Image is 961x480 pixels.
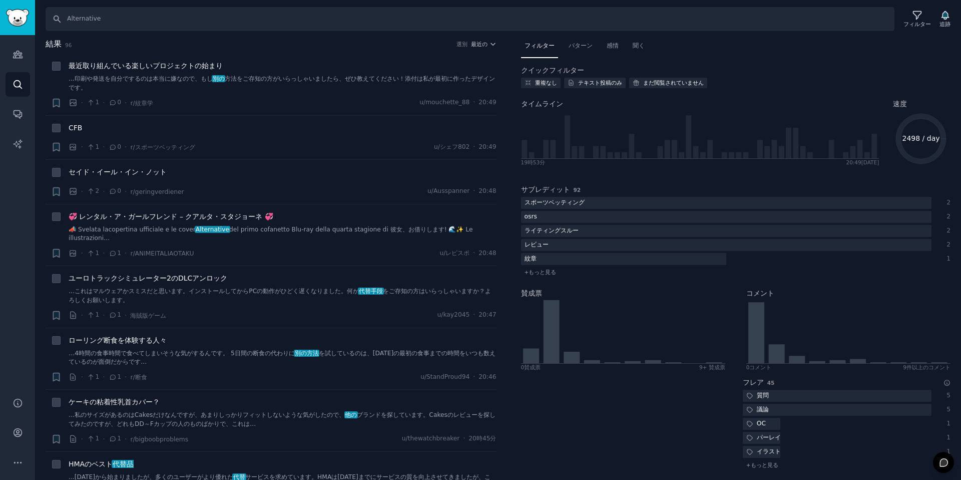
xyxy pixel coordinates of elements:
font: 1 [117,435,121,442]
font: 9+ 賛成票 [699,364,725,370]
font: CFB [69,124,82,132]
font: スポーツベッティング [525,199,585,206]
font: 代替手段 [359,288,383,295]
font: 9件以上のコメント [903,364,950,370]
text: 2498 / day [902,134,940,142]
font: 5 [946,406,950,413]
font: · [81,373,83,381]
font: 票 [535,364,541,370]
font: 2 [946,213,950,220]
a: …これはマルウェアかスミスだと思います。インストールしてからPCの動作がひどく遅くなりました。何か代替手段をご存知の方はいらっしゃいますか？よろしくお願いします。 [69,287,497,305]
font: レビュー [525,241,549,248]
font: 1 [95,143,99,150]
font: +もっと見る [746,462,778,468]
font: u/kay2045 [437,311,470,318]
font: 1 [946,420,950,427]
font: · [473,187,475,194]
font: · [81,99,83,107]
font: 結果 [46,39,62,49]
font: u/レピスポ [439,250,469,257]
font: 1 [117,311,121,318]
font: OC [757,420,766,427]
font: 20:49 [846,159,861,165]
font: 20:49 [478,143,496,150]
font: 別の方法 [295,350,319,357]
font: パーレイ [757,434,781,441]
font: u/mouchette_88 [419,99,469,106]
font: 2 [946,227,950,234]
img: GummySearchロゴ [6,9,29,27]
a: ...印刷や発送を自分でするのは本当に嫌なので、もし別の方法をご存知の方がいらっしゃいましたら、ぜひ教えてください！添付は私が最初に作ったデザインです。 [69,75,497,92]
font: 選別 [456,41,467,47]
font: · [103,311,105,319]
button: 最近の [471,41,497,48]
font: 1 [95,435,99,442]
font: 0 [117,187,121,194]
font: 1 [946,434,950,441]
font: 1 [117,373,121,380]
font: ライティングスルー [525,227,579,234]
font: 0 [117,99,121,106]
font: · [473,250,475,257]
font: · [103,249,105,257]
font: 最近の [471,41,488,47]
font: 0 [746,364,750,370]
font: · [103,143,105,151]
font: · [463,435,465,442]
font: · [81,187,83,195]
font: u/StandProud94 [420,373,469,380]
font: [DATE] [861,159,879,165]
font: 1 [946,255,950,262]
font: 1 [95,373,99,380]
font: ローリング断食を体験する人々 [69,336,167,344]
font: ...印刷や発送を自分でするのは本当に嫌なので、もし [69,75,213,82]
font: コメント [746,289,774,297]
font: …これはマルウェアかスミスだと思います。インストールしてからPCの動作がひどく遅くなりました。何か [69,288,359,295]
font: 議論 [757,406,769,413]
font: +もっと見る [525,269,557,275]
font: 20:46 [478,373,496,380]
font: Alternative [196,226,229,233]
font: 海賊版ゲーム [130,312,166,319]
font: · [125,187,127,195]
font: 別の [213,75,225,82]
font: タイムライン [521,100,563,108]
font: 0 [117,143,121,150]
font: 20時45分 [468,435,496,442]
input: 検索キーワード [46,7,894,31]
font: u/Ausspanner [427,187,469,194]
font: 20:47 [478,311,496,318]
font: 2 [946,241,950,248]
font: 1 [95,311,99,318]
font: 20:48 [478,187,496,194]
font: 1 [95,250,99,257]
font: 19時53分 [521,159,546,165]
font: · [81,143,83,151]
font: · [125,99,127,107]
font: r/ANIMEITALIAOTAKU [130,250,194,257]
a: 📣 Svelata lacopertina ufficiale e le coverAlternativedel primo cofanetto Blu-ray della quarta sta... [69,225,497,243]
a: ケーキの粘着性乳首カバー？ [69,397,160,407]
font: 20:48 [478,250,496,257]
font: 20:49 [478,99,496,106]
font: 96 [65,42,72,48]
font: del primo cofanetto Blu-ray della quarta stagione di 彼女、お借りします! 🌊✨ Le illustrazioni... [69,226,473,242]
font: …4時間の食事時間で食べてしまいそうな気がするんです。 5日間の断食の代わりに [69,350,295,357]
font: 最近取り組んでいる楽しいプロジェクトの始まり [69,62,223,70]
font: セイド・イール・イン・ノット [69,168,167,176]
font: · [103,373,105,381]
button: 追跡 [936,9,954,30]
a: HMAのベスト代替品 [69,459,134,469]
font: 💞 レンタル・ア・ガールフレンド – クアルタ・スタジョーネ 💞 [69,212,273,220]
font: 賛成 [524,364,535,370]
a: 💞 レンタル・ア・ガールフレンド – クアルタ・スタジョーネ 💞 [69,211,273,222]
font: イラスト [757,448,781,455]
font: ...私のサイズがあるのはCakesだけなんですが、あまりしっかりフィットしないような気がしたので、 [69,411,345,418]
font: 賛成票 [521,289,542,297]
font: 感情 [607,42,619,49]
font: 2 [946,199,950,206]
font: 速度 [893,100,907,108]
a: ローリング断食を体験する人々 [69,335,167,346]
a: …4時間の食事時間で食べてしまいそうな気がするんです。 5日間の断食の代わりに別の方法を試しているのは、[DATE]の最初の食事までの時間をいつも数えているのが面倒だからです… [69,349,497,367]
font: 92 [574,187,581,193]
